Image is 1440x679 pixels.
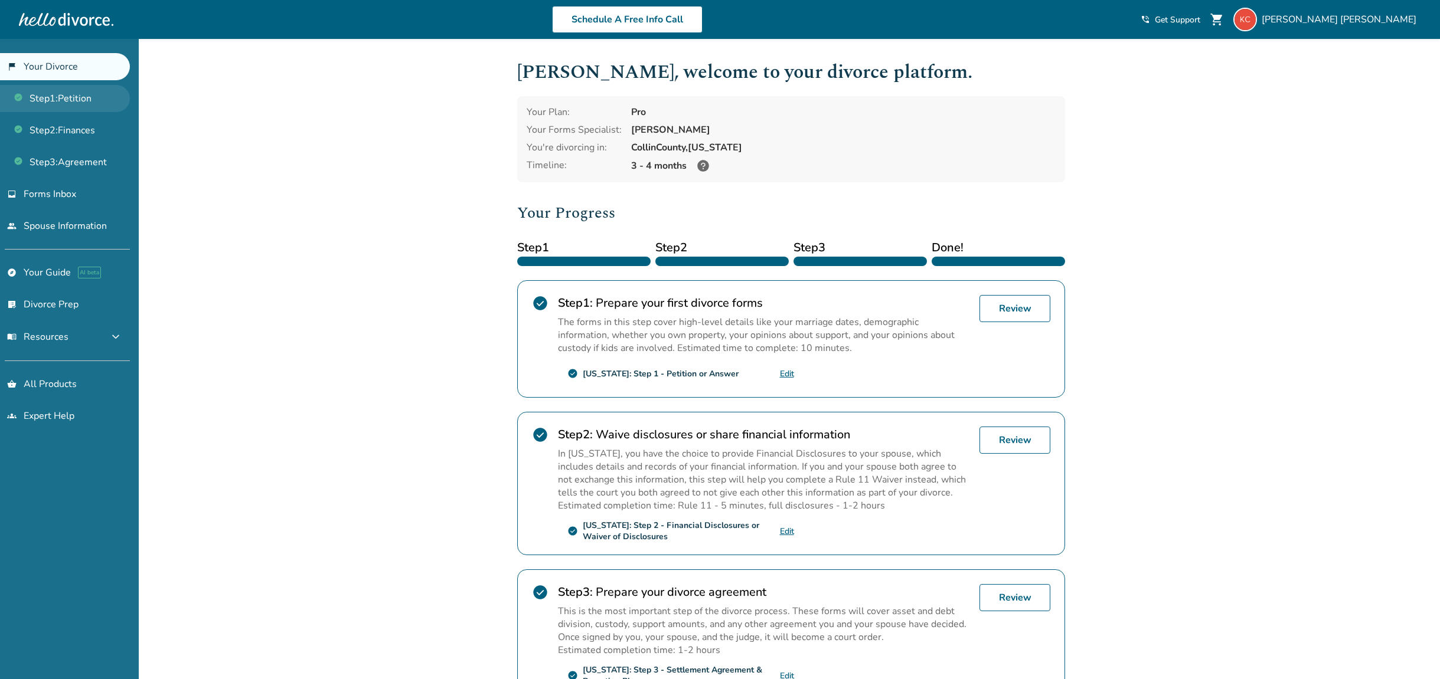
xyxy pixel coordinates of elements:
span: Forms Inbox [24,188,76,201]
span: check_circle [567,368,578,379]
div: Collin County, [US_STATE] [631,141,1056,154]
span: [PERSON_NAME] [PERSON_NAME] [1262,13,1421,26]
span: groups [7,411,17,421]
iframe: Chat Widget [1381,622,1440,679]
span: Step 3 [794,239,927,257]
span: shopping_cart [1210,12,1224,27]
span: Step 2 [655,239,789,257]
span: people [7,221,17,231]
strong: Step 3 : [558,584,593,600]
h1: [PERSON_NAME] , welcome to your divorce platform. [517,58,1065,87]
span: AI beta [78,267,101,278]
p: The forms in this step cover high-level details like your marriage dates, demographic information... [558,316,970,355]
h2: Prepare your divorce agreement [558,584,970,600]
a: Edit [780,368,794,379]
span: Resources [7,330,68,343]
p: Estimated completion time: 1-2 hours [558,644,970,657]
span: expand_more [109,330,123,344]
p: This is the most important step of the divorce process. These forms will cover asset and debt div... [558,605,970,644]
span: check_circle [532,427,548,443]
div: Your Plan: [527,106,622,119]
strong: Step 2 : [558,427,593,442]
span: phone_in_talk [1141,15,1150,24]
div: [PERSON_NAME] [631,123,1056,136]
strong: Step 1 : [558,295,593,311]
div: Pro [631,106,1056,119]
p: In [US_STATE], you have the choice to provide Financial Disclosures to your spouse, which include... [558,447,970,499]
a: Review [979,584,1050,611]
span: flag_2 [7,62,17,71]
span: Done! [932,239,1065,257]
a: Schedule A Free Info Call [552,6,703,33]
div: Timeline: [527,159,622,173]
span: check_circle [532,295,548,311]
h2: Your Progress [517,201,1065,225]
h2: Waive disclosures or share financial information [558,427,970,442]
a: phone_in_talkGet Support [1141,14,1200,25]
span: explore [7,268,17,277]
span: Step 1 [517,239,651,257]
div: Your Forms Specialist: [527,123,622,136]
a: Review [979,427,1050,454]
span: check_circle [567,526,578,536]
a: Edit [780,526,794,537]
span: shopping_basket [7,379,17,389]
span: check_circle [532,584,548,601]
div: [US_STATE]: Step 2 - Financial Disclosures or Waiver of Disclosures [583,520,780,542]
span: menu_book [7,332,17,342]
p: Estimated completion time: Rule 11 - 5 minutes, full disclosures - 1-2 hours [558,499,970,512]
span: Get Support [1155,14,1200,25]
span: list_alt_check [7,300,17,309]
div: You're divorcing in: [527,141,622,154]
div: 3 - 4 months [631,159,1056,173]
div: [US_STATE]: Step 1 - Petition or Answer [583,368,739,379]
a: Review [979,295,1050,322]
span: inbox [7,189,17,199]
img: keith.crowder@gmail.com [1233,8,1257,31]
h2: Prepare your first divorce forms [558,295,970,311]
